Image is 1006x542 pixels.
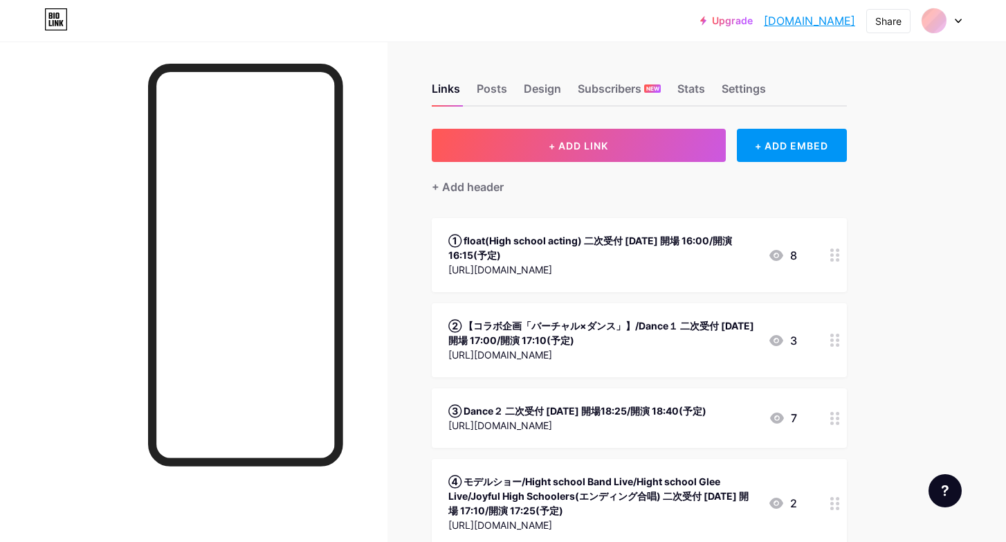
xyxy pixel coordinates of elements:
[432,179,504,195] div: + Add header
[448,474,757,518] div: ④ モデルショー/Hight school Band Live/Hight school Glee Live/Joyful High Schoolers(エンディング合唱) 二次受付 [DATE...
[448,233,757,262] div: ① float(High school acting) 二次受付 [DATE] 開場 16:00/開演 16:15(予定)
[578,80,661,105] div: Subscribers
[737,129,847,162] div: + ADD EMBED
[524,80,561,105] div: Design
[448,418,706,433] div: [URL][DOMAIN_NAME]
[768,332,797,349] div: 3
[448,347,757,362] div: [URL][DOMAIN_NAME]
[769,410,797,426] div: 7
[764,12,855,29] a: [DOMAIN_NAME]
[477,80,507,105] div: Posts
[432,80,460,105] div: Links
[432,129,726,162] button: + ADD LINK
[448,318,757,347] div: ② 【コラボ企画「バーチャル×ダンス」】/Dance１ 二次受付 [DATE] 開場 17:00/開演 17:10(予定)
[875,14,902,28] div: Share
[700,15,753,26] a: Upgrade
[549,140,608,152] span: + ADD LINK
[448,404,706,418] div: ③ Dance２ 二次受付 [DATE] 開場18:25/開演 18:40(予定)
[448,518,757,532] div: [URL][DOMAIN_NAME]
[448,262,757,277] div: [URL][DOMAIN_NAME]
[768,495,797,512] div: 2
[768,247,797,264] div: 8
[677,80,705,105] div: Stats
[722,80,766,105] div: Settings
[646,84,659,93] span: NEW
